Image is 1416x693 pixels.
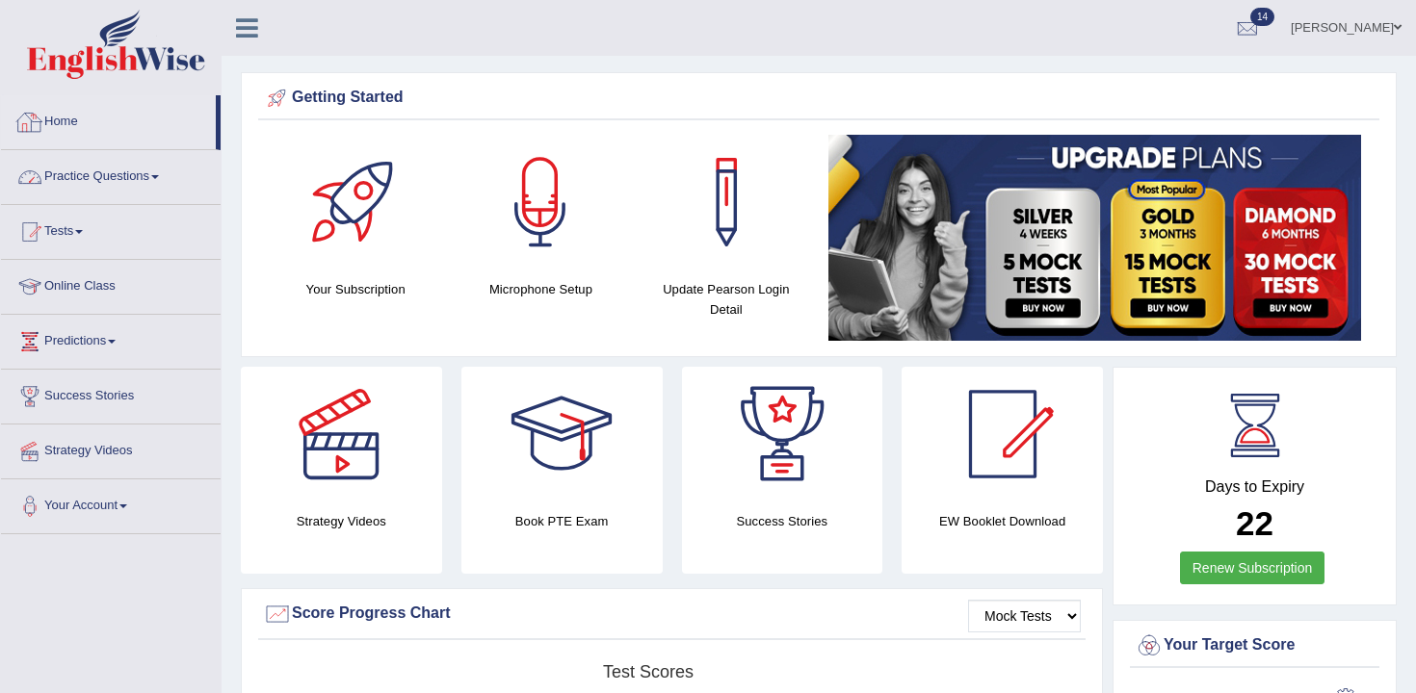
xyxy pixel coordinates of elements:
[1236,504,1273,542] b: 22
[1135,631,1375,660] div: Your Target Score
[1,260,221,308] a: Online Class
[461,511,663,531] h4: Book PTE Exam
[273,279,438,299] h4: Your Subscription
[828,135,1361,341] img: small5.jpg
[1180,552,1325,584] a: Renew Subscription
[1,150,221,198] a: Practice Questions
[263,600,1081,629] div: Score Progress Chart
[1250,8,1274,26] span: 14
[1,95,216,143] a: Home
[1,479,221,527] a: Your Account
[458,279,623,299] h4: Microphone Setup
[682,511,883,531] h4: Success Stories
[1,424,221,473] a: Strategy Videos
[603,662,694,681] tspan: Test scores
[1,315,221,363] a: Predictions
[241,511,442,531] h4: Strategy Videos
[902,511,1103,531] h4: EW Booklet Download
[643,279,809,320] h4: Update Pearson Login Detail
[1135,478,1375,496] h4: Days to Expiry
[1,370,221,418] a: Success Stories
[263,84,1375,113] div: Getting Started
[1,205,221,253] a: Tests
